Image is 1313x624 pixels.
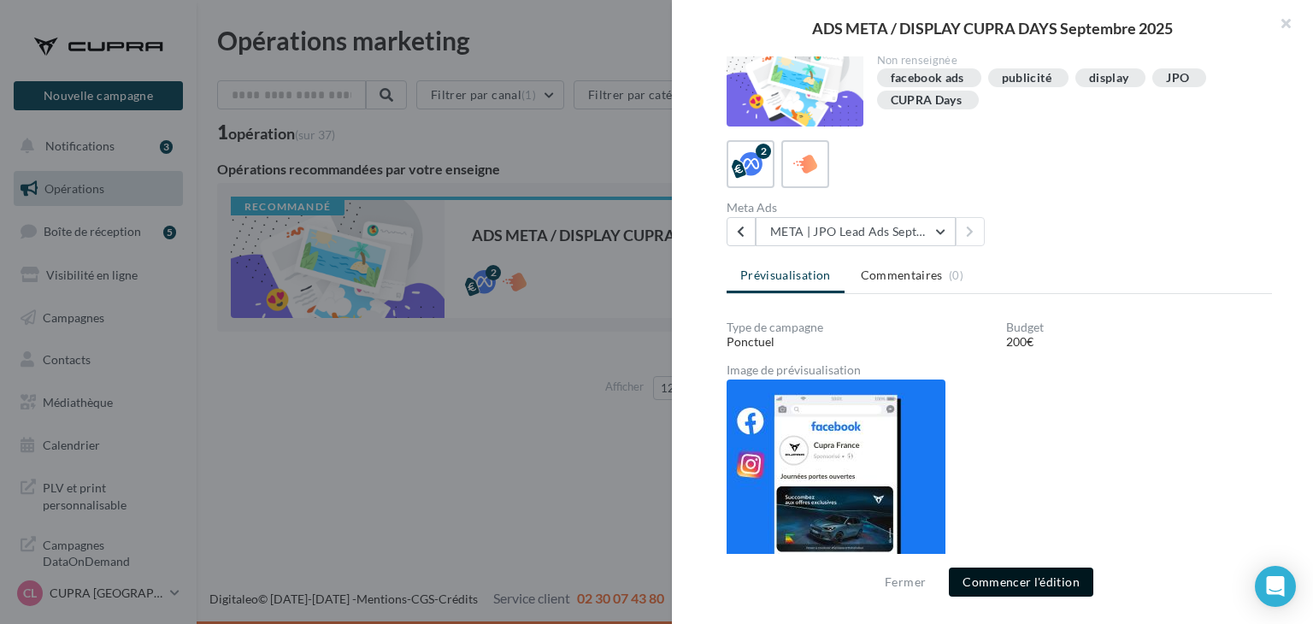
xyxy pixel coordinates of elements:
div: Type de campagne [727,321,992,333]
span: Commentaires [861,267,943,284]
div: display [1089,72,1128,85]
button: Commencer l'édition [949,568,1093,597]
span: (0) [949,268,963,282]
div: publicité [1002,72,1051,85]
img: c9d0d7734d3590c1c1ab8aa068bd6873.jpg [727,380,945,571]
div: Ponctuel [727,333,992,350]
div: Image de prévisualisation [727,364,1272,376]
div: 2 [756,144,771,159]
div: 200€ [1006,333,1272,350]
div: Non renseignée [877,53,1259,68]
div: JPO [1166,72,1189,85]
div: ADS META / DISPLAY CUPRA DAYS Septembre 2025 [699,21,1286,36]
button: META | JPO Lead Ads Septembre 2025 [756,217,956,246]
div: facebook ads [891,72,964,85]
div: Open Intercom Messenger [1255,566,1296,607]
div: Budget [1006,321,1272,333]
div: CUPRA Days [891,94,963,107]
button: Fermer [878,572,933,592]
div: Meta Ads [727,202,992,214]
